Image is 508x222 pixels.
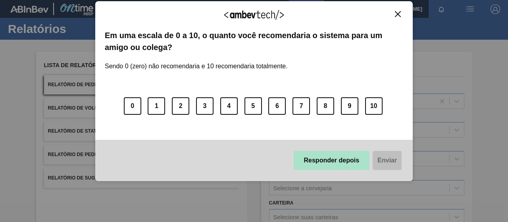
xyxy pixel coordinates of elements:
button: 3 [196,97,214,115]
button: 7 [292,97,310,115]
button: 4 [220,97,238,115]
button: 10 [365,97,383,115]
button: 9 [341,97,358,115]
label: Sendo 0 (zero) não recomendaria e 10 recomendaria totalmente. [105,53,288,70]
button: 1 [148,97,165,115]
button: Responder depois [294,151,370,170]
img: Close [395,11,401,17]
button: 6 [268,97,286,115]
button: 2 [172,97,189,115]
button: 5 [244,97,262,115]
button: 8 [317,97,334,115]
button: Close [393,11,403,17]
button: 0 [124,97,141,115]
img: Logo Ambevtech [224,10,284,20]
label: Em uma escala de 0 a 10, o quanto você recomendaria o sistema para um amigo ou colega? [105,29,403,54]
